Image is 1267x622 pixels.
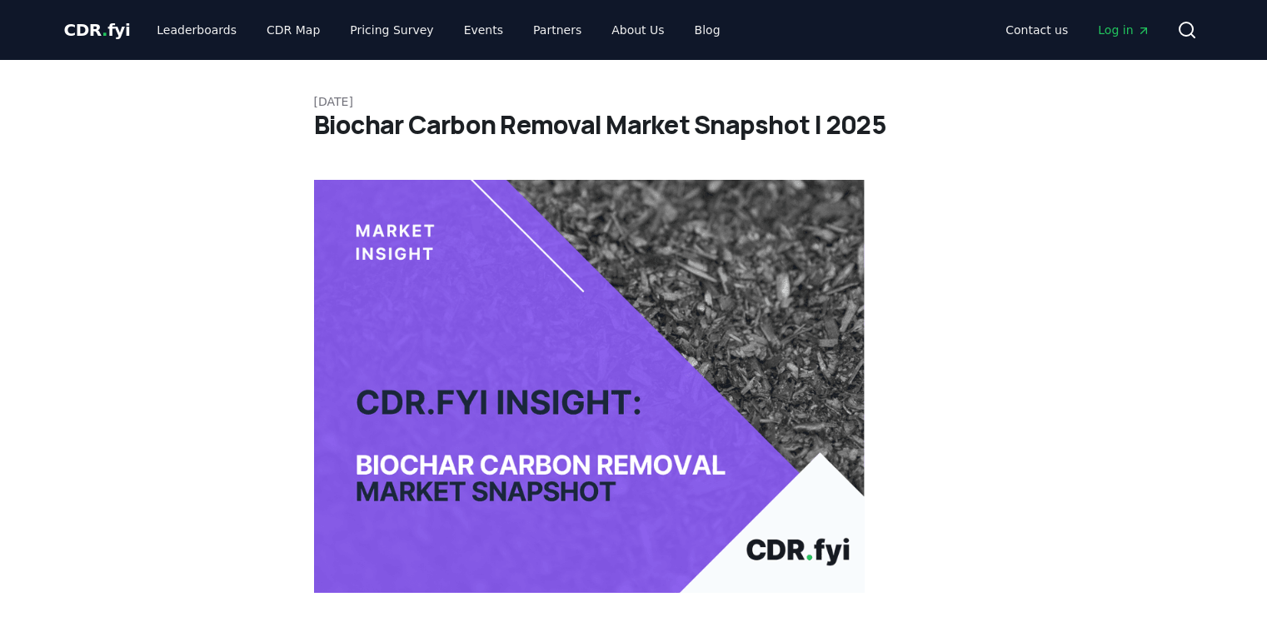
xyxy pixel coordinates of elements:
[598,15,677,45] a: About Us
[253,15,333,45] a: CDR Map
[143,15,733,45] nav: Main
[1098,22,1150,38] span: Log in
[992,15,1163,45] nav: Main
[314,180,865,593] img: blog post image
[992,15,1081,45] a: Contact us
[1085,15,1163,45] a: Log in
[520,15,595,45] a: Partners
[64,18,131,42] a: CDR.fyi
[102,20,107,40] span: .
[451,15,516,45] a: Events
[314,110,954,140] h1: Biochar Carbon Removal Market Snapshot | 2025
[681,15,734,45] a: Blog
[337,15,446,45] a: Pricing Survey
[143,15,250,45] a: Leaderboards
[314,93,954,110] p: [DATE]
[64,20,131,40] span: CDR fyi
